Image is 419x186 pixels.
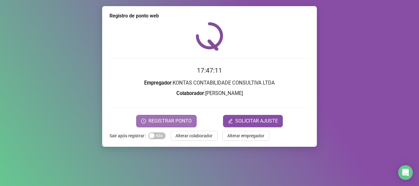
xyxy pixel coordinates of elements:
span: SOLICITAR AJUSTE [235,117,278,125]
strong: Empregador [144,80,171,86]
div: Open Intercom Messenger [398,165,413,180]
span: REGISTRAR PONTO [148,117,192,125]
span: Alterar empregador [227,132,264,139]
strong: Colaborador [176,90,204,96]
img: QRPoint [196,22,223,51]
span: edit [228,119,233,123]
time: 17:47:11 [197,67,222,74]
div: Registro de ponto web [110,12,309,20]
h3: : KONTAS CONTABILIDADE CONSULTIVA LTDA [110,79,309,87]
h3: : [PERSON_NAME] [110,89,309,97]
label: Sair após registrar [110,131,148,141]
button: Alterar colaborador [171,131,217,141]
button: REGISTRAR PONTO [136,115,197,127]
button: Alterar empregador [222,131,269,141]
button: editSOLICITAR AJUSTE [223,115,283,127]
span: clock-circle [141,119,146,123]
span: Alterar colaborador [175,132,213,139]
